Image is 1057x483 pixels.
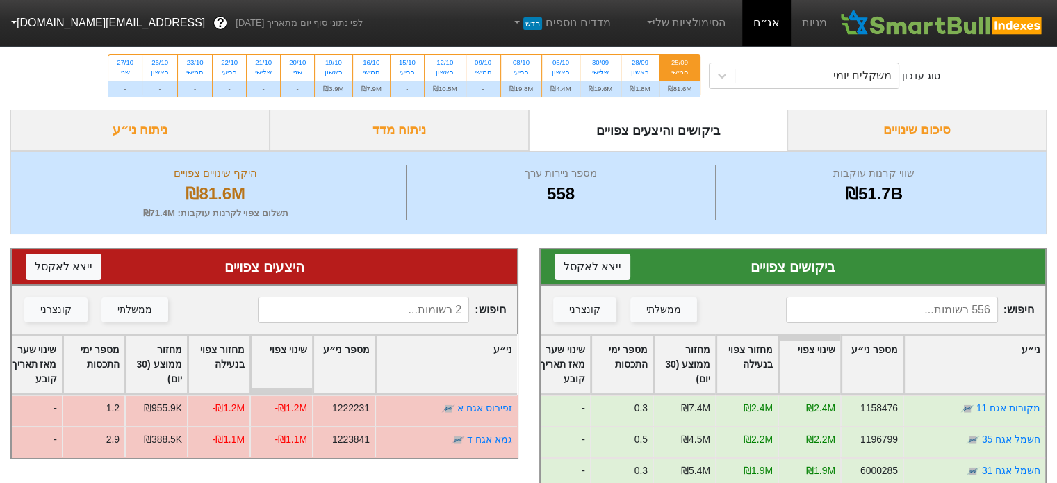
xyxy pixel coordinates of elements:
span: חיפוש : [258,297,506,323]
div: 27/10 [117,58,133,67]
div: ראשון [550,67,571,77]
div: Toggle SortBy [654,336,715,393]
img: tase link [441,402,455,416]
a: מדדים נוספיםחדש [506,9,616,37]
div: 1158476 [860,401,898,416]
div: Toggle SortBy [251,336,312,393]
div: רביעי [509,67,534,77]
div: משקלים יומי [833,67,892,84]
div: חמישי [475,67,492,77]
div: 12/10 [433,58,457,67]
button: ייצא לאקסל [26,254,101,280]
div: שני [117,67,133,77]
div: ניתוח ני״ע [10,110,270,151]
div: Toggle SortBy [716,336,778,393]
a: גמא אגח ד [467,434,512,445]
div: 1223841 [331,432,369,447]
div: -₪1.1M [275,432,307,447]
div: -₪1.2M [212,401,245,416]
div: מספר ניירות ערך [410,165,711,181]
div: Toggle SortBy [591,336,653,393]
button: ממשלתי [101,297,168,322]
div: ₪4.5M [681,432,710,447]
div: תשלום צפוי לקרנות עוקבות : ₪71.4M [28,206,402,220]
div: ראשון [151,67,169,77]
div: חמישי [361,67,382,77]
div: 25/09 [668,58,692,67]
div: Toggle SortBy [529,336,590,393]
div: רביעי [399,67,416,77]
div: Toggle SortBy [313,336,375,393]
div: ₪2.2M [744,432,773,447]
div: ₪5.4M [681,464,710,478]
div: ₪2.2M [806,432,835,447]
div: שווי קרנות עוקבות [719,165,1029,181]
button: ממשלתי [630,297,697,322]
div: ₪7.9M [353,81,390,97]
div: - [466,81,500,97]
div: ₪1.9M [806,464,835,478]
div: שלישי [255,67,272,77]
img: SmartBull [838,9,1046,37]
div: ₪51.7B [719,181,1029,206]
div: 2.9 [106,432,119,447]
div: ₪2.4M [806,401,835,416]
div: ₪10.5M [425,81,466,97]
div: ניתוח מדד [270,110,529,151]
div: 09/10 [475,58,492,67]
a: חשמל אגח 31 [982,465,1040,476]
div: 1.2 [106,401,119,416]
div: 1222231 [331,401,369,416]
div: ₪81.6M [659,81,700,97]
div: שלישי [589,67,613,77]
div: - [142,81,177,97]
div: רביעי [221,67,238,77]
div: 15/10 [399,58,416,67]
a: זפירוס אגח א [457,402,512,414]
div: ממשלתי [117,302,152,318]
a: חשמל אגח 35 [982,434,1040,445]
div: סיכום שינויים [787,110,1047,151]
div: ₪4.4M [542,81,579,97]
img: tase link [451,433,465,447]
span: ? [217,14,224,33]
div: ₪955.9K [143,401,181,416]
div: 0.3 [634,464,648,478]
div: 16/10 [361,58,382,67]
input: 2 רשומות... [258,297,469,323]
div: ראשון [630,67,650,77]
div: ₪19.6M [580,81,621,97]
div: ₪19.8M [501,81,542,97]
div: - [213,81,246,97]
div: - [247,81,280,97]
div: 19/10 [323,58,343,67]
div: 28/09 [630,58,650,67]
button: קונצרני [24,297,88,322]
div: ₪1.8M [621,81,658,97]
button: קונצרני [553,297,616,322]
a: הסימולציות שלי [639,9,732,37]
div: 08/10 [509,58,534,67]
div: 0.3 [634,401,648,416]
div: 22/10 [221,58,238,67]
div: 05/10 [550,58,571,67]
button: ייצא לאקסל [555,254,630,280]
div: Toggle SortBy [779,336,840,393]
img: tase link [966,464,980,478]
div: - [391,81,424,97]
div: Toggle SortBy [126,336,187,393]
div: 20/10 [289,58,306,67]
input: 556 רשומות... [786,297,997,323]
div: 26/10 [151,58,169,67]
div: - [527,395,590,426]
span: לפי נתוני סוף יום מתאריך [DATE] [236,16,363,30]
img: tase link [960,402,974,416]
div: Toggle SortBy [1,336,62,393]
img: tase link [966,433,980,447]
span: חיפוש : [786,297,1034,323]
div: 558 [410,181,711,206]
div: 0.5 [634,432,648,447]
div: סוג עדכון [902,69,940,83]
div: - [527,426,590,457]
div: קונצרני [569,302,600,318]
